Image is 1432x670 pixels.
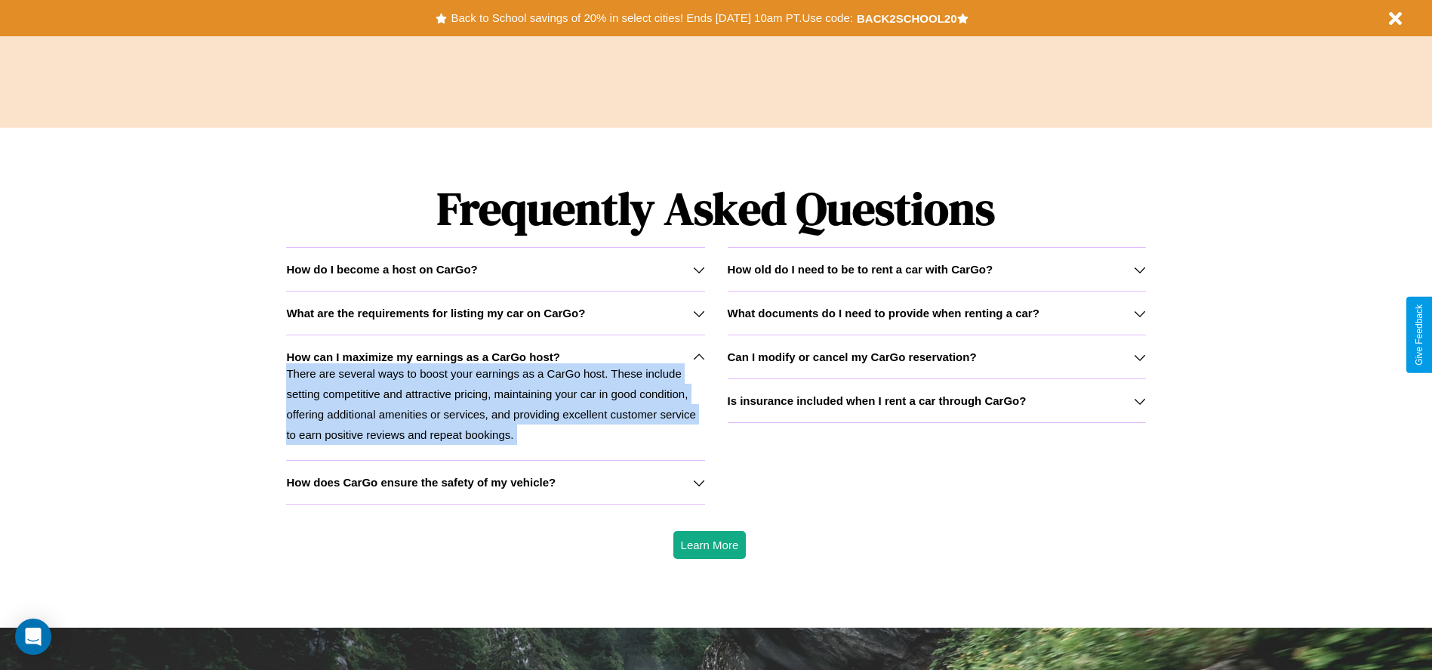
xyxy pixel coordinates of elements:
[15,619,51,655] div: Open Intercom Messenger
[286,363,704,445] p: There are several ways to boost your earnings as a CarGo host. These include setting competitive ...
[286,476,556,489] h3: How does CarGo ensure the safety of my vehicle?
[286,350,560,363] h3: How can I maximize my earnings as a CarGo host?
[857,12,957,25] b: BACK2SCHOOL20
[1414,304,1424,366] div: Give Feedback
[673,531,747,559] button: Learn More
[286,307,585,320] h3: What are the requirements for listing my car on CarGo?
[286,170,1145,247] h1: Frequently Asked Questions
[286,263,477,276] h3: How do I become a host on CarGo?
[728,307,1039,320] h3: What documents do I need to provide when renting a car?
[447,8,856,29] button: Back to School savings of 20% in select cities! Ends [DATE] 10am PT.Use code:
[728,394,1027,407] h3: Is insurance included when I rent a car through CarGo?
[728,263,993,276] h3: How old do I need to be to rent a car with CarGo?
[728,350,977,363] h3: Can I modify or cancel my CarGo reservation?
